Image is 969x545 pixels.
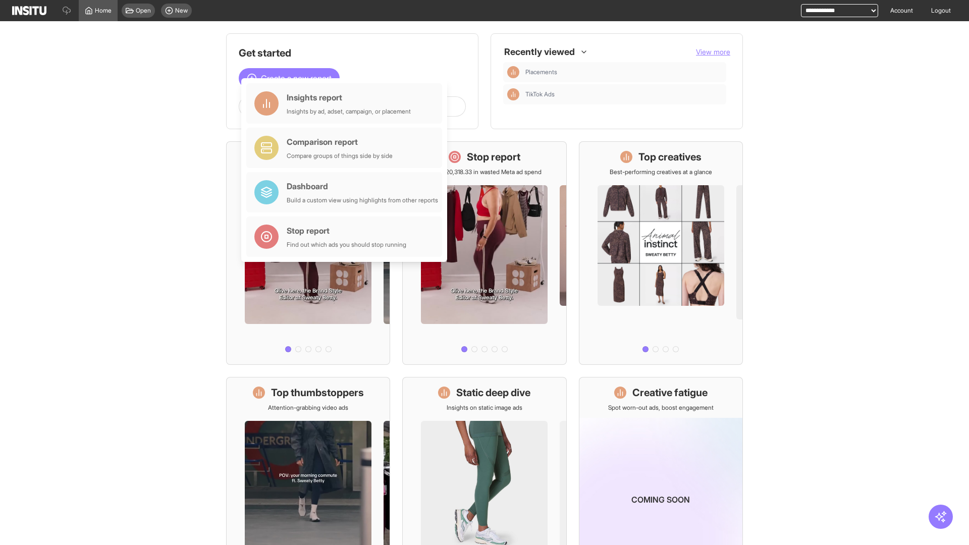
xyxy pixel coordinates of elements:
[456,386,530,400] h1: Static deep dive
[12,6,46,15] img: Logo
[287,107,411,116] div: Insights by ad, adset, campaign, or placement
[287,152,393,160] div: Compare groups of things side by side
[447,404,522,412] p: Insights on static image ads
[610,168,712,176] p: Best-performing creatives at a glance
[287,136,393,148] div: Comparison report
[287,241,406,249] div: Find out which ads you should stop running
[525,90,555,98] span: TikTok Ads
[507,88,519,100] div: Insights
[287,91,411,103] div: Insights report
[402,141,566,365] a: Stop reportSave £20,318.33 in wasted Meta ad spend
[507,66,519,78] div: Insights
[226,141,390,365] a: What's live nowSee all active ads instantly
[239,68,340,88] button: Create a new report
[136,7,151,15] span: Open
[287,225,406,237] div: Stop report
[287,180,438,192] div: Dashboard
[638,150,702,164] h1: Top creatives
[427,168,542,176] p: Save £20,318.33 in wasted Meta ad spend
[287,196,438,204] div: Build a custom view using highlights from other reports
[579,141,743,365] a: Top creativesBest-performing creatives at a glance
[525,90,722,98] span: TikTok Ads
[261,72,332,84] span: Create a new report
[525,68,722,76] span: Placements
[525,68,557,76] span: Placements
[271,386,364,400] h1: Top thumbstoppers
[95,7,112,15] span: Home
[467,150,520,164] h1: Stop report
[696,47,730,56] span: View more
[175,7,188,15] span: New
[696,47,730,57] button: View more
[268,404,348,412] p: Attention-grabbing video ads
[239,46,466,60] h1: Get started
